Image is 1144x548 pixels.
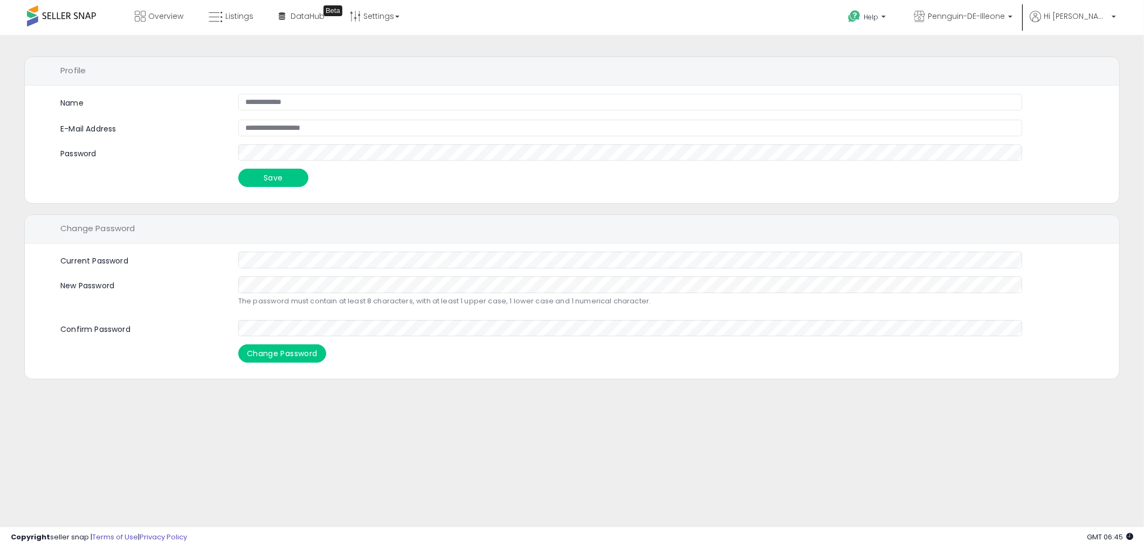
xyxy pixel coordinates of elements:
[52,276,230,292] label: New Password
[323,5,342,16] div: Tooltip anchor
[1044,11,1108,22] span: Hi [PERSON_NAME]
[52,144,230,159] label: Password
[928,11,1005,22] span: Pennguin-DE-Illeone
[52,320,230,335] label: Confirm Password
[839,2,897,35] a: Help
[1030,11,1116,35] a: Hi [PERSON_NAME]
[25,57,1119,86] div: Profile
[60,98,84,109] label: Name
[225,11,253,22] span: Listings
[238,169,308,187] button: Save
[864,12,878,22] span: Help
[238,344,326,363] button: Change Password
[25,215,1119,244] div: Change Password
[291,11,325,22] span: DataHub
[52,120,230,135] label: E-Mail Address
[238,296,1022,307] p: The password must contain at least 8 characters, with at least 1 upper case, 1 lower case and 1 n...
[148,11,183,22] span: Overview
[847,10,861,23] i: Get Help
[52,252,230,267] label: Current Password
